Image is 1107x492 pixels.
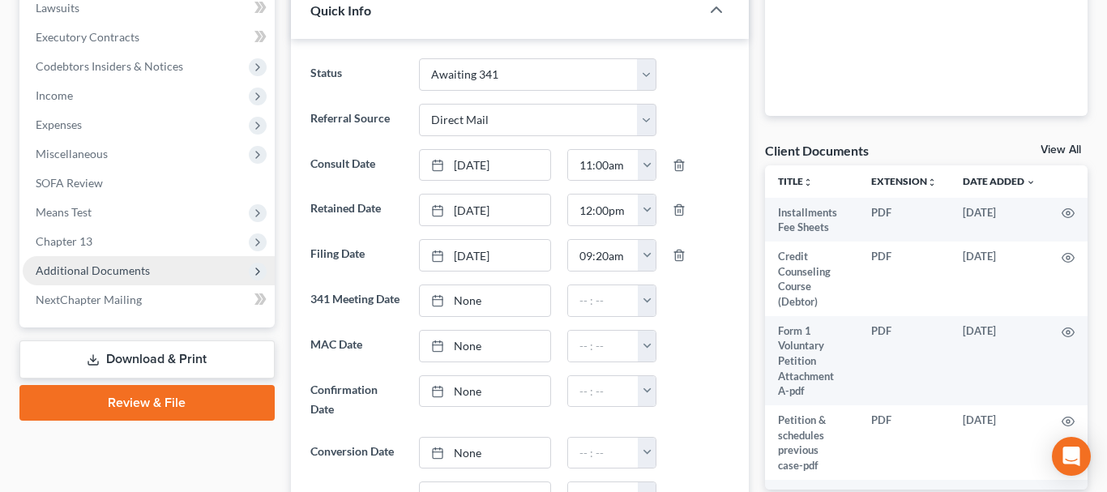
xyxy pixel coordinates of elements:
input: -- : -- [568,438,639,468]
label: MAC Date [302,330,411,362]
div: Open Intercom Messenger [1052,437,1091,476]
span: Codebtors Insiders & Notices [36,59,183,73]
td: PDF [858,198,950,242]
input: -- : -- [568,150,639,181]
a: [DATE] [420,195,550,225]
a: Executory Contracts [23,23,275,52]
input: -- : -- [568,331,639,362]
td: [DATE] [950,316,1049,405]
a: Extensionunfold_more [871,175,937,187]
a: Download & Print [19,340,275,379]
td: Credit Counseling Course (Debtor) [765,242,858,316]
td: [DATE] [950,242,1049,316]
a: NextChapter Mailing [23,285,275,314]
td: [DATE] [950,198,1049,242]
td: Installments Fee Sheets [765,198,858,242]
span: Additional Documents [36,263,150,277]
label: Referral Source [302,104,411,136]
a: Review & File [19,385,275,421]
span: Executory Contracts [36,30,139,44]
td: PDF [858,316,950,405]
a: [DATE] [420,240,550,271]
td: Form 1 Voluntary Petition Attachment A-pdf [765,316,858,405]
td: [DATE] [950,405,1049,480]
span: Means Test [36,205,92,219]
i: unfold_more [803,178,813,187]
a: Titleunfold_more [778,175,813,187]
input: -- : -- [568,240,639,271]
input: -- : -- [568,376,639,407]
label: Conversion Date [302,437,411,469]
span: NextChapter Mailing [36,293,142,306]
label: Filing Date [302,239,411,272]
label: Status [302,58,411,91]
div: Client Documents [765,142,869,159]
input: -- : -- [568,285,639,316]
span: Chapter 13 [36,234,92,248]
label: Confirmation Date [302,375,411,424]
span: Lawsuits [36,1,79,15]
label: Consult Date [302,149,411,182]
span: SOFA Review [36,176,103,190]
a: None [420,438,550,468]
td: PDF [858,405,950,480]
a: [DATE] [420,150,550,181]
label: 341 Meeting Date [302,285,411,317]
a: View All [1041,144,1081,156]
i: expand_more [1026,178,1036,187]
i: unfold_more [927,178,937,187]
a: None [420,285,550,316]
a: Date Added expand_more [963,175,1036,187]
span: Income [36,88,73,102]
span: Miscellaneous [36,147,108,160]
a: None [420,376,550,407]
input: -- : -- [568,195,639,225]
td: Petition & schedules previous case-pdf [765,405,858,480]
a: SOFA Review [23,169,275,198]
td: PDF [858,242,950,316]
span: Expenses [36,118,82,131]
label: Retained Date [302,194,411,226]
span: Quick Info [310,2,371,18]
a: None [420,331,550,362]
